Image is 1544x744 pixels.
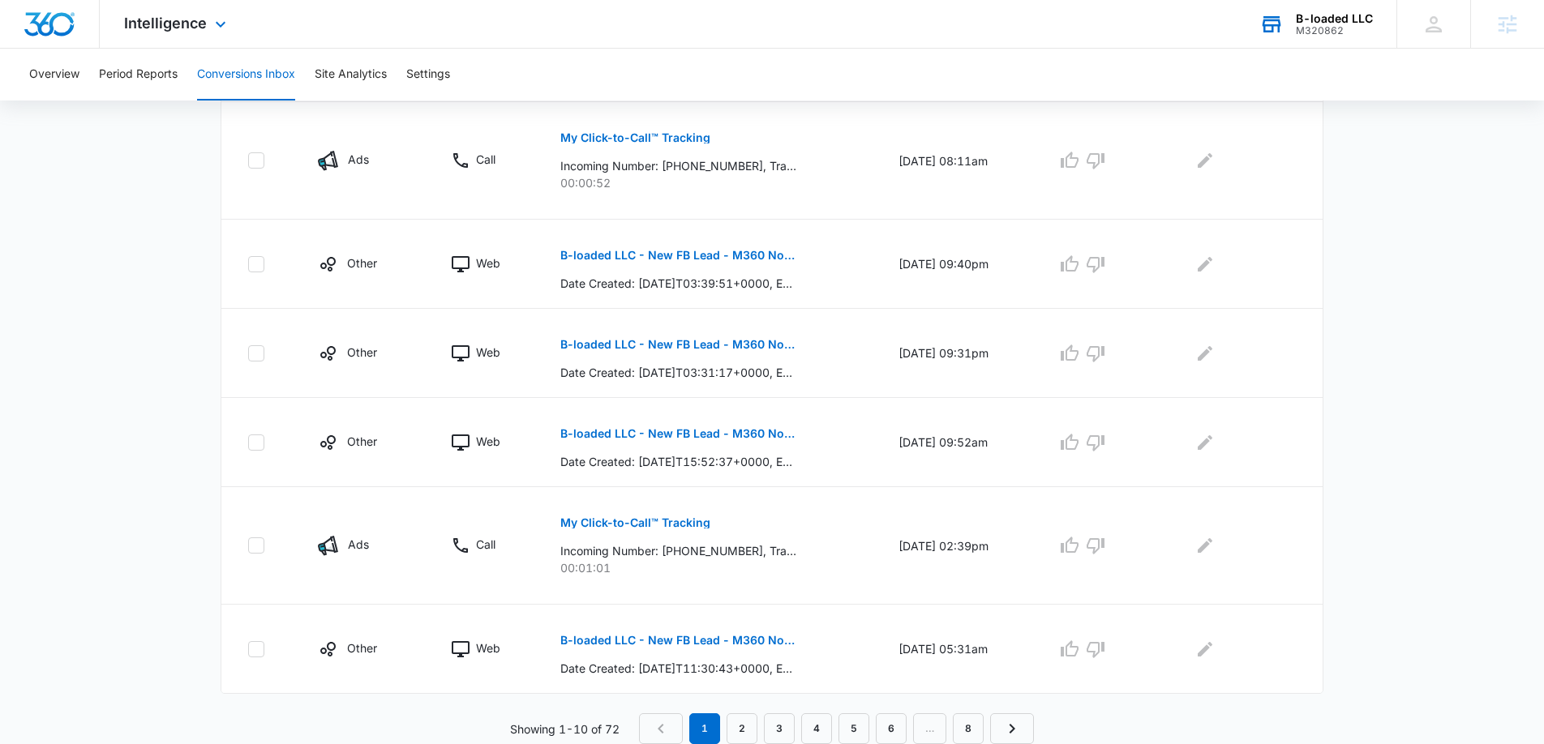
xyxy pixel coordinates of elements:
[1192,430,1218,455] button: Edit Comments
[347,433,377,450] p: Other
[953,713,984,744] a: Page 8
[1192,148,1218,173] button: Edit Comments
[560,339,796,350] p: B-loaded LLC - New FB Lead - M360 Notification
[727,713,757,744] a: Page 2
[764,713,795,744] a: Page 3
[879,398,1037,487] td: [DATE] 09:52am
[476,433,500,450] p: Web
[560,542,796,559] p: Incoming Number: [PHONE_NUMBER], Tracking Number: [PHONE_NUMBER], Ring To: [PHONE_NUMBER], Caller...
[560,414,796,453] button: B-loaded LLC - New FB Lead - M360 Notification
[879,220,1037,309] td: [DATE] 09:40pm
[29,49,79,100] button: Overview
[1296,12,1373,25] div: account name
[197,49,295,100] button: Conversions Inbox
[560,503,710,542] button: My Click-to-Call™ Tracking
[560,559,860,576] p: 00:01:01
[879,605,1037,694] td: [DATE] 05:31am
[348,536,369,553] p: Ads
[347,254,377,272] p: Other
[1296,25,1373,36] div: account id
[560,517,710,528] p: My Click-to-Call™ Tracking
[879,487,1037,605] td: [DATE] 02:39pm
[347,344,377,361] p: Other
[124,15,207,32] span: Intelligence
[1192,251,1218,277] button: Edit Comments
[990,713,1034,744] a: Next Page
[560,635,796,646] p: B-loaded LLC - New FB Lead - M360 Notification
[476,536,495,553] p: Call
[476,151,495,168] p: Call
[838,713,869,744] a: Page 5
[560,157,796,174] p: Incoming Number: [PHONE_NUMBER], Tracking Number: [PHONE_NUMBER], Ring To: [PHONE_NUMBER], Caller...
[560,236,796,275] button: B-loaded LLC - New FB Lead - M360 Notification
[560,364,796,381] p: Date Created: [DATE]T03:31:17+0000, Email: [EMAIL_ADDRESS][DOMAIN_NAME], First Name: [PERSON_NAME...
[315,49,387,100] button: Site Analytics
[476,639,500,656] p: Web
[801,713,832,744] a: Page 4
[560,132,710,143] p: My Click-to-Call™ Tracking
[476,344,500,361] p: Web
[348,151,369,168] p: Ads
[560,118,710,157] button: My Click-to-Call™ Tracking
[560,621,796,660] button: B-loaded LLC - New FB Lead - M360 Notification
[560,275,796,292] p: Date Created: [DATE]T03:39:51+0000, Email: [EMAIL_ADDRESS][DOMAIN_NAME], First Name: [PERSON_NAME...
[879,102,1037,220] td: [DATE] 08:11am
[510,720,620,738] p: Showing 1-10 of 72
[560,325,796,364] button: B-loaded LLC - New FB Lead - M360 Notification
[1192,532,1218,558] button: Edit Comments
[879,309,1037,398] td: [DATE] 09:31pm
[406,49,450,100] button: Settings
[1192,340,1218,366] button: Edit Comments
[560,660,796,677] p: Date Created: [DATE]T11:30:43+0000, Email: [EMAIL_ADDRESS][DOMAIN_NAME], First Name: [PERSON_NAME...
[1192,636,1218,662] button: Edit Comments
[560,174,860,191] p: 00:00:52
[876,713,907,744] a: Page 6
[99,49,178,100] button: Period Reports
[560,428,796,439] p: B-loaded LLC - New FB Lead - M360 Notification
[347,639,377,656] p: Other
[639,713,1034,744] nav: Pagination
[560,453,796,470] p: Date Created: [DATE]T15:52:37+0000, Email: [EMAIL_ADDRESS][DOMAIN_NAME], First Name: [PERSON_NAME...
[476,254,500,272] p: Web
[560,250,796,261] p: B-loaded LLC - New FB Lead - M360 Notification
[689,713,720,744] em: 1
